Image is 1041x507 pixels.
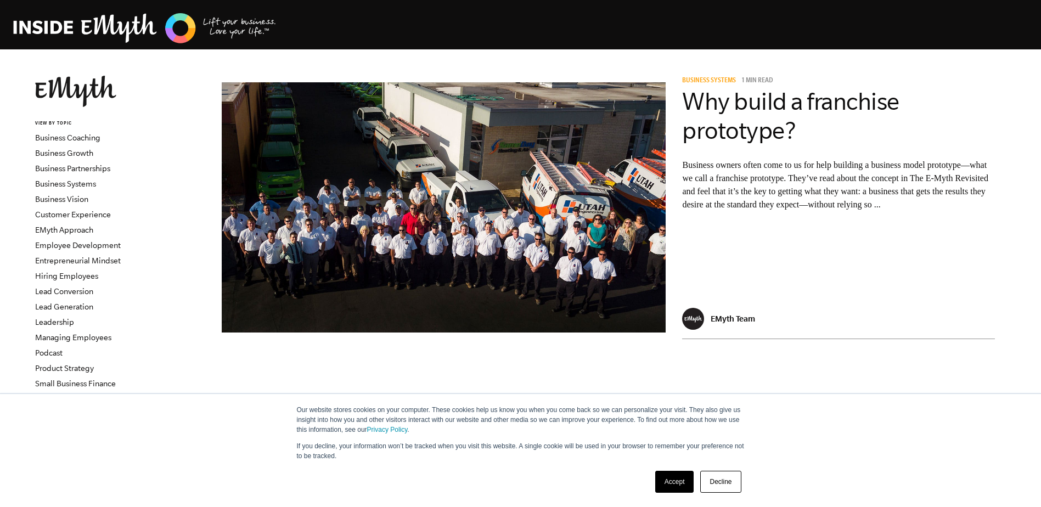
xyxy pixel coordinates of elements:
[682,77,736,85] span: Business Systems
[35,333,111,342] a: Managing Employees
[35,164,110,173] a: Business Partnerships
[222,82,666,333] img: business model prototype
[35,226,93,234] a: EMyth Approach
[367,426,408,433] a: Privacy Policy
[297,441,745,461] p: If you decline, your information won’t be tracked when you visit this website. A single cookie wi...
[711,314,755,323] p: EMyth Team
[682,77,740,85] a: Business Systems
[682,308,704,330] img: EMyth Team - EMyth
[35,195,88,204] a: Business Vision
[35,379,116,388] a: Small Business Finance
[35,348,63,357] a: Podcast
[35,76,116,107] img: EMyth
[700,471,741,493] a: Decline
[35,302,93,311] a: Lead Generation
[35,120,167,127] h6: VIEW BY TOPIC
[35,149,93,157] a: Business Growth
[35,364,94,373] a: Product Strategy
[297,405,745,435] p: Our website stores cookies on your computer. These cookies help us know you when you come back so...
[35,133,100,142] a: Business Coaching
[655,471,694,493] a: Accept
[13,12,277,45] img: EMyth Business Coaching
[35,210,111,219] a: Customer Experience
[35,272,98,280] a: Hiring Employees
[682,88,899,144] a: Why build a franchise prototype?
[35,318,74,326] a: Leadership
[35,287,93,296] a: Lead Conversion
[682,159,995,211] p: Business owners often come to us for help building a business model prototype—what we call a fran...
[741,77,773,85] p: 1 min read
[35,241,121,250] a: Employee Development
[35,179,96,188] a: Business Systems
[35,256,121,265] a: Entrepreneurial Mindset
